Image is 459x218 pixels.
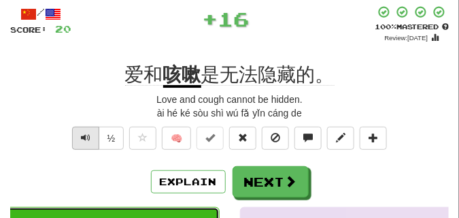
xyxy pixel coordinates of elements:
[10,25,47,34] span: Score:
[294,127,322,150] button: Discuss sentence (alt+u)
[10,106,449,120] div: ài hé ké sòu shì wú fǎ yǐn cáng de
[55,23,71,35] span: 20
[262,127,289,150] button: Ignore sentence (alt+i)
[125,64,163,86] span: 爱和
[129,127,156,150] button: Favorite sentence (alt+f)
[375,22,396,31] span: 100 %
[203,5,218,33] span: +
[69,127,124,157] div: Text-to-speech controls
[197,127,224,150] button: Set this sentence to 100% Mastered (alt+m)
[327,127,354,150] button: Edit sentence (alt+d)
[218,7,250,31] span: 16
[99,127,124,150] button: ½
[162,127,191,150] button: 🧠
[233,166,309,198] button: Next
[375,22,449,31] div: Mastered
[360,127,387,150] button: Add to collection (alt+a)
[385,34,428,42] small: Review: [DATE]
[151,170,226,193] button: Explain
[72,127,99,150] button: Play sentence audio (ctl+space)
[201,64,335,86] span: 是无法隐藏的。
[163,64,201,88] u: 咳嗽
[10,93,449,106] div: Love and cough cannot be hidden.
[10,5,71,22] div: /
[229,127,256,150] button: Reset to 0% Mastered (alt+r)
